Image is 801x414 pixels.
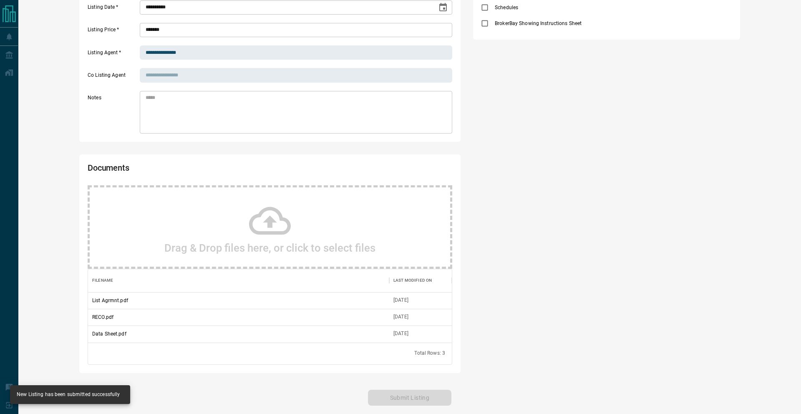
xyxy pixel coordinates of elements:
div: Filename [92,269,113,292]
label: Notes [88,94,138,134]
label: Co Listing Agent [88,72,138,83]
p: RECO.pdf [92,313,113,321]
h2: Documents [88,163,306,177]
div: Total Rows: 3 [414,350,445,357]
div: Filename [88,269,389,292]
h2: Drag & Drop files here, or click to select files [164,242,375,254]
div: Last Modified On [393,269,432,292]
div: Oct 15, 2025 [393,330,408,337]
label: Listing Agent [88,49,138,60]
p: Data Sheet.pdf [92,330,126,338]
label: Listing Price [88,26,138,37]
span: BrokerBay Showing Instructions Sheet [493,20,584,27]
span: Schedules [493,4,520,11]
p: List Agrmnt.pdf [92,297,128,304]
div: New Listing has been submitted successfully [17,388,120,401]
div: Oct 15, 2025 [393,297,408,304]
div: Drag & Drop files here, or click to select files [88,185,452,269]
div: Last Modified On [389,269,452,292]
div: Oct 15, 2025 [393,313,408,321]
label: Listing Date [88,4,138,15]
